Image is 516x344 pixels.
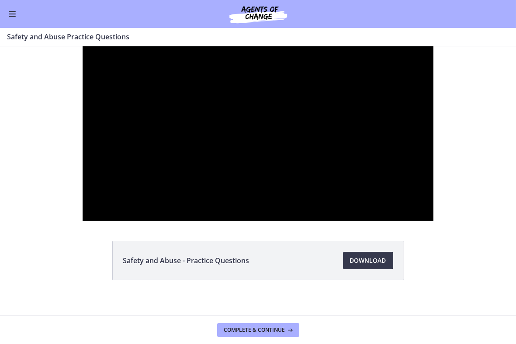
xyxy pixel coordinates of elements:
button: Complete & continue [217,323,299,337]
button: Enable menu [7,9,17,19]
img: Agents of Change [206,3,311,24]
h3: Safety and Abuse Practice Questions [7,31,499,42]
span: Download [350,255,386,266]
span: Complete & continue [224,327,285,334]
span: Safety and Abuse - Practice Questions [123,255,249,266]
a: Download [343,252,393,269]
